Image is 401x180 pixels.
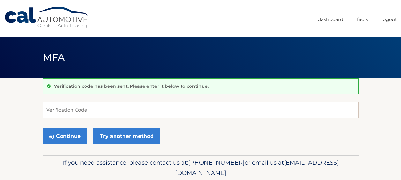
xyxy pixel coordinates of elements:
a: FAQ's [357,14,368,25]
a: Cal Automotive [4,6,90,29]
span: MFA [43,51,65,63]
p: Verification code has been sent. Please enter it below to continue. [54,83,209,89]
button: Continue [43,128,87,144]
a: Dashboard [318,14,343,25]
a: Try another method [93,128,160,144]
span: [EMAIL_ADDRESS][DOMAIN_NAME] [175,159,339,176]
input: Verification Code [43,102,359,118]
span: [PHONE_NUMBER] [188,159,245,166]
a: Logout [382,14,397,25]
p: If you need assistance, please contact us at: or email us at [47,158,354,178]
